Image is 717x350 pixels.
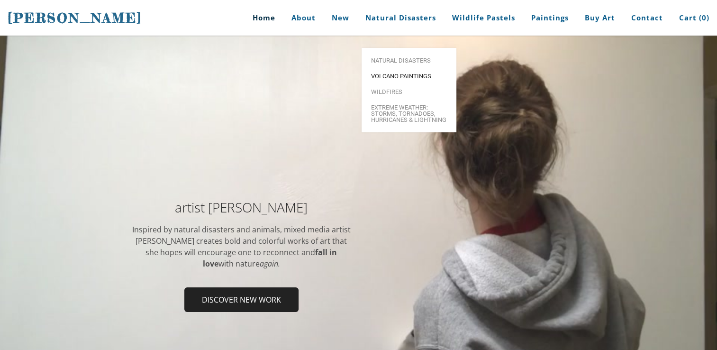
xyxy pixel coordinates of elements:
a: Extreme Weather: Storms, Tornadoes, Hurricanes & Lightning [362,100,456,128]
span: Extreme Weather: Storms, Tornadoes, Hurricanes & Lightning [371,104,447,123]
a: Wildfires [362,84,456,100]
span: 0 [702,13,707,22]
span: Discover new work [185,288,298,311]
a: Natural Disasters [362,53,456,68]
span: Volcano paintings [371,73,447,79]
div: Inspired by natural disasters and animals, mixed media artist [PERSON_NAME] ​creates bold and col... [131,224,352,269]
a: [PERSON_NAME] [8,9,142,27]
a: Volcano paintings [362,68,456,84]
em: again. [260,258,280,269]
h2: artist [PERSON_NAME] [131,201,352,214]
span: [PERSON_NAME] [8,10,142,26]
span: Natural Disasters [371,57,447,64]
a: Discover new work [184,287,299,312]
span: Wildfires [371,89,447,95]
